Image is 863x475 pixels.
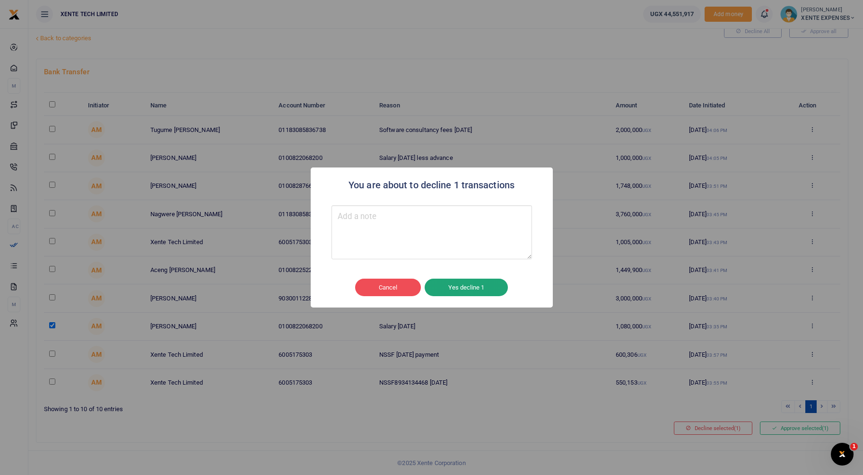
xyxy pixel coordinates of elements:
[831,443,854,466] iframe: Intercom live chat
[425,279,508,297] button: Yes decline 1
[331,205,532,259] textarea: Type your message here
[355,279,421,297] button: Cancel
[850,443,858,450] span: 1
[349,177,514,194] h2: You are about to decline 1 transactions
